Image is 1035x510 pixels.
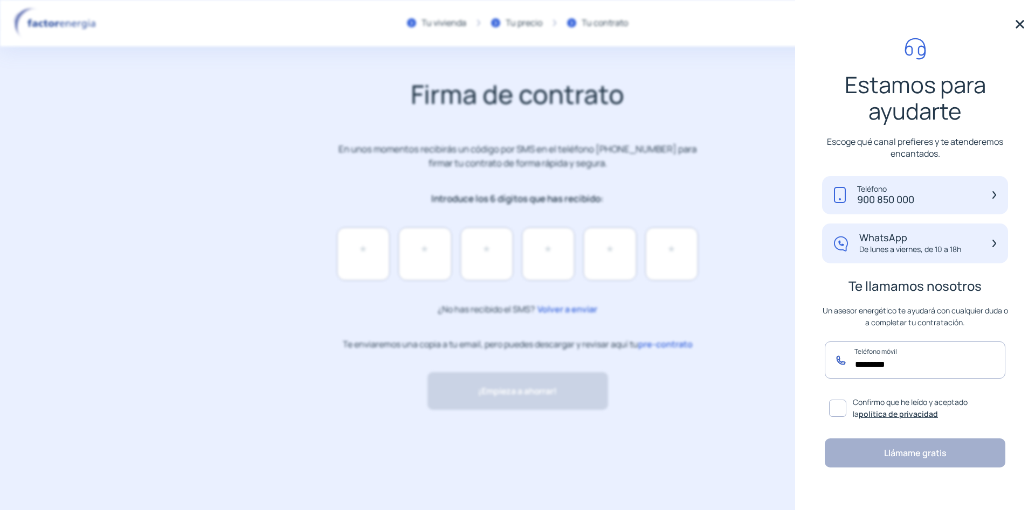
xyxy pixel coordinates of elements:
[249,79,786,110] h2: Firma de contrato
[859,409,938,419] a: política de privacidad
[438,302,597,317] p: ¿No has recibido el SMS?
[427,372,608,410] button: ¡Empieza a ahorrar!
[859,244,961,255] p: De lunes a viernes, de 10 a 18h
[822,136,1008,159] p: Escoge qué canal prefieres y te atenderemos encantados.
[853,396,1001,421] span: Confirmo que he leído y aceptado la
[582,16,628,30] div: Tu contrato
[822,72,1008,124] p: Estamos para ayudarte
[822,280,1008,292] p: Te llamamos nosotros
[343,338,693,351] p: Te enviaremos una copia a tu email, pero puedes descargar y revisar aquí tu
[329,192,706,206] p: Introduce los 6 dígitos que has recibido:
[822,305,1008,329] p: Un asesor energético te ayudará con cualquier duda o a completar tu contratación.
[857,185,914,194] p: Teléfono
[422,16,466,30] div: Tu vivienda
[535,302,597,316] span: Volver a enviar
[638,338,693,350] span: pre-contrato
[506,16,542,30] div: Tu precio
[905,38,926,60] img: call-headphone.svg
[478,385,556,398] span: ¡Empieza a ahorrar!
[11,8,102,39] img: logo factor
[859,232,961,244] p: WhatsApp
[857,194,914,206] p: 900 850 000
[329,142,706,170] p: En unos momentos recibirás un código por SMS en el teléfono [PHONE_NUMBER] para firmar tu contrat...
